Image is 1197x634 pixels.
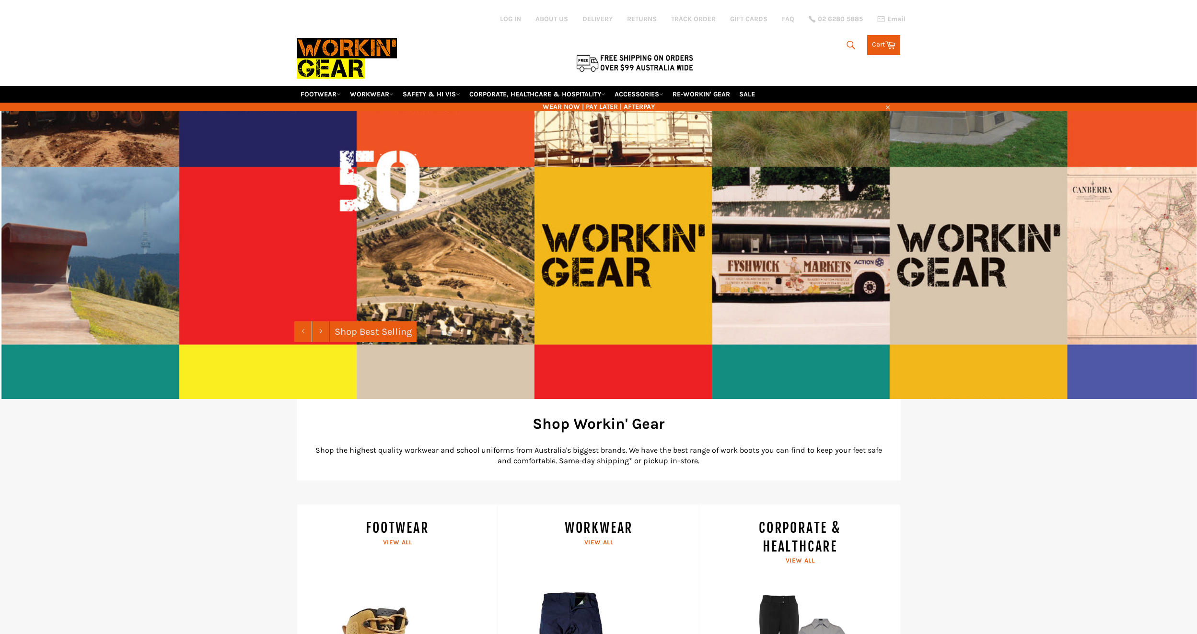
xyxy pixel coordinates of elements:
[582,14,613,23] a: DELIVERY
[671,14,716,23] a: TRACK ORDER
[399,86,464,103] a: SAFETY & HI VIS
[867,35,900,55] a: Cart
[877,15,906,23] a: Email
[627,14,657,23] a: RETURNS
[465,86,609,103] a: CORPORATE, HEALTHCARE & HOSPITALITY
[809,16,863,23] a: 02 6280 5885
[735,86,759,103] a: SALE
[346,86,397,103] a: WORKWEAR
[535,14,568,23] a: ABOUT US
[887,16,906,23] span: Email
[297,86,345,103] a: FOOTWEAR
[818,16,863,23] span: 02 6280 5885
[500,15,521,23] a: Log in
[330,321,417,342] a: Shop Best Selling
[311,445,886,466] p: Shop the highest quality workwear and school uniforms from Australia's biggest brands. We have th...
[575,53,695,73] img: Flat $9.95 shipping Australia wide
[611,86,667,103] a: ACCESSORIES
[297,31,397,85] img: Workin Gear leaders in Workwear, Safety Boots, PPE, Uniforms. Australia's No.1 in Workwear
[782,14,794,23] a: FAQ
[730,14,767,23] a: GIFT CARDS
[297,102,901,111] span: WEAR NOW | PAY LATER | AFTERPAY
[669,86,734,103] a: RE-WORKIN' GEAR
[311,413,886,434] h2: Shop Workin' Gear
